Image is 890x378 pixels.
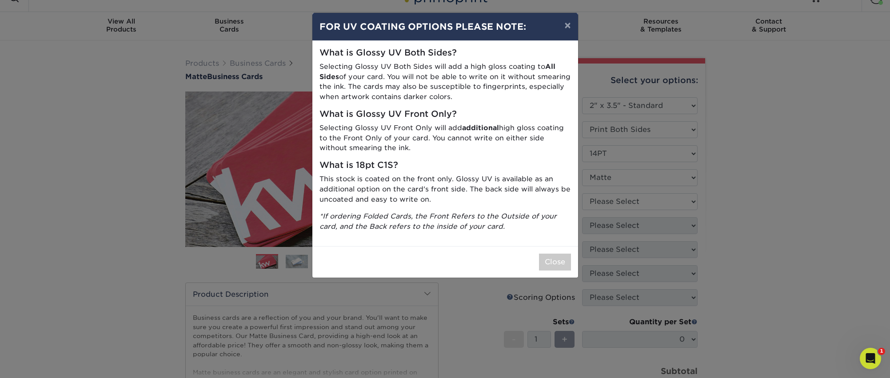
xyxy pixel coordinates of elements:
[23,23,98,30] div: Domain: [DOMAIN_NAME]
[319,109,571,119] h5: What is Glossy UV Front Only?
[25,14,44,21] div: v 4.0.25
[878,348,885,355] span: 1
[319,123,571,153] p: Selecting Glossy UV Front Only will add high gloss coating to the Front Only of your card. You ca...
[319,212,557,231] i: *If ordering Folded Cards, the Front Refers to the Outside of your card, and the Back refers to t...
[319,160,571,171] h5: What is 18pt C1S?
[557,13,578,38] button: ×
[319,62,571,102] p: Selecting Glossy UV Both Sides will add a high gloss coating to of your card. You will not be abl...
[539,254,571,271] button: Close
[34,52,80,58] div: Domain Overview
[98,52,150,58] div: Keywords by Traffic
[14,23,21,30] img: website_grey.svg
[14,14,21,21] img: logo_orange.svg
[860,348,881,369] iframe: Intercom live chat
[319,174,571,204] p: This stock is coated on the front only. Glossy UV is available as an additional option on the car...
[319,62,555,81] strong: All Sides
[88,52,96,59] img: tab_keywords_by_traffic_grey.svg
[319,48,571,58] h5: What is Glossy UV Both Sides?
[319,20,571,33] h4: FOR UV COATING OPTIONS PLEASE NOTE:
[24,52,31,59] img: tab_domain_overview_orange.svg
[462,123,499,132] strong: additional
